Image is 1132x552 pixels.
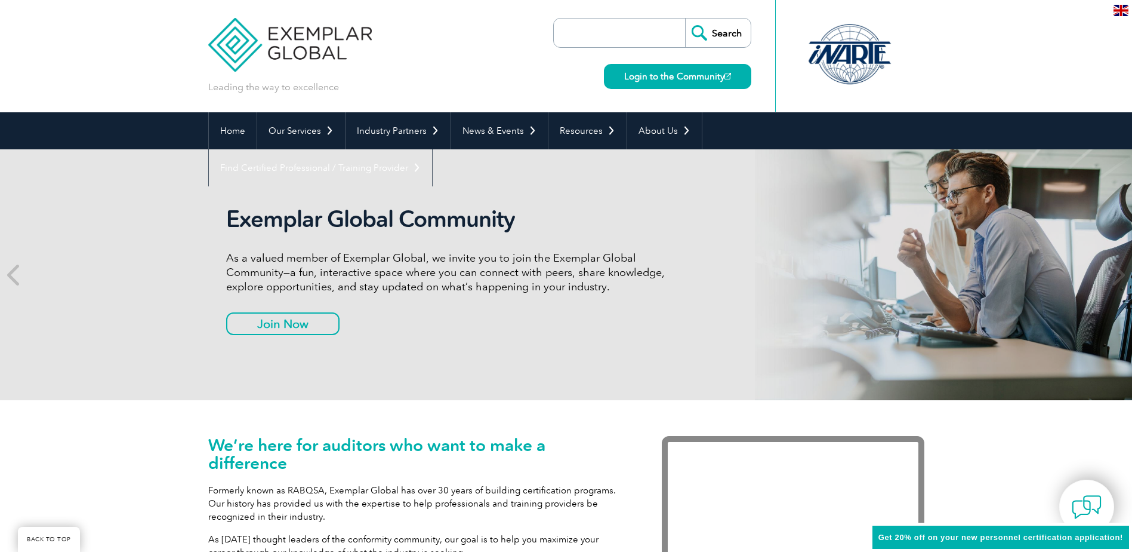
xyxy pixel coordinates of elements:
[208,436,626,472] h1: We’re here for auditors who want to make a difference
[257,112,345,149] a: Our Services
[878,533,1123,542] span: Get 20% off on your new personnel certification application!
[346,112,451,149] a: Industry Partners
[548,112,627,149] a: Resources
[226,251,674,294] p: As a valued member of Exemplar Global, we invite you to join the Exemplar Global Community—a fun,...
[18,527,80,552] a: BACK TO TOP
[604,64,751,89] a: Login to the Community
[208,81,339,94] p: Leading the way to excellence
[724,73,731,79] img: open_square.png
[208,484,626,523] p: Formerly known as RABQSA, Exemplar Global has over 30 years of building certification programs. O...
[1114,5,1128,16] img: en
[685,19,751,47] input: Search
[209,112,257,149] a: Home
[451,112,548,149] a: News & Events
[209,149,432,186] a: Find Certified Professional / Training Provider
[1072,492,1102,522] img: contact-chat.png
[226,206,674,233] h2: Exemplar Global Community
[226,312,340,335] a: Join Now
[627,112,702,149] a: About Us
